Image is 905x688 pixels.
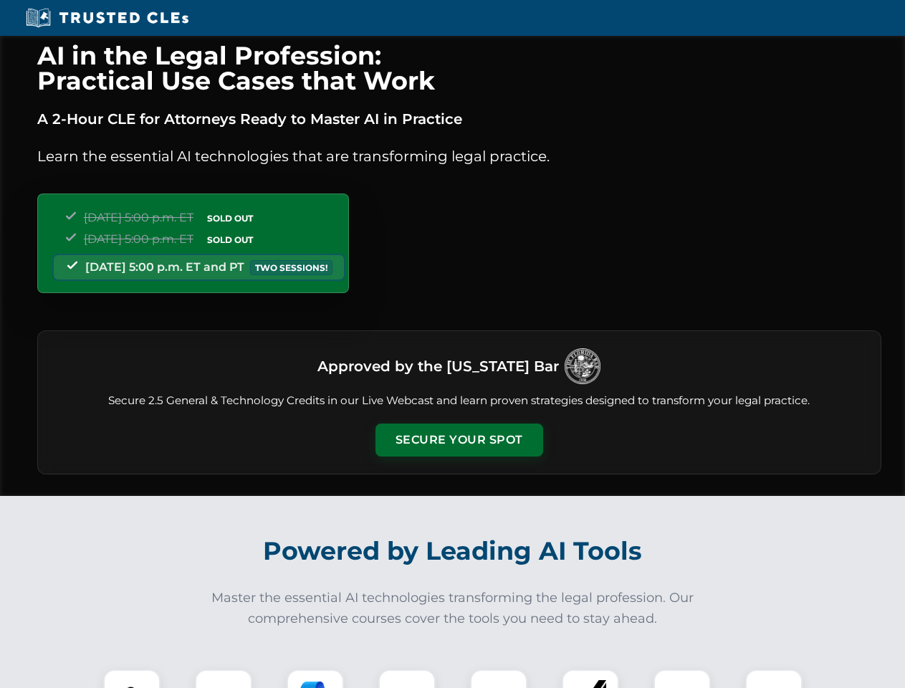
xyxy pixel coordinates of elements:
img: Logo [565,348,600,384]
img: Trusted CLEs [21,7,193,29]
span: [DATE] 5:00 p.m. ET [84,232,193,246]
p: Secure 2.5 General & Technology Credits in our Live Webcast and learn proven strategies designed ... [55,393,863,409]
span: SOLD OUT [202,232,258,247]
h3: Approved by the [US_STATE] Bar [317,353,559,379]
button: Secure Your Spot [375,424,543,457]
p: Learn the essential AI technologies that are transforming legal practice. [37,145,881,168]
h1: AI in the Legal Profession: Practical Use Cases that Work [37,43,881,93]
p: Master the essential AI technologies transforming the legal profession. Our comprehensive courses... [202,588,704,629]
span: SOLD OUT [202,211,258,226]
span: [DATE] 5:00 p.m. ET [84,211,193,224]
h2: Powered by Leading AI Tools [56,526,850,576]
p: A 2-Hour CLE for Attorneys Ready to Master AI in Practice [37,107,881,130]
